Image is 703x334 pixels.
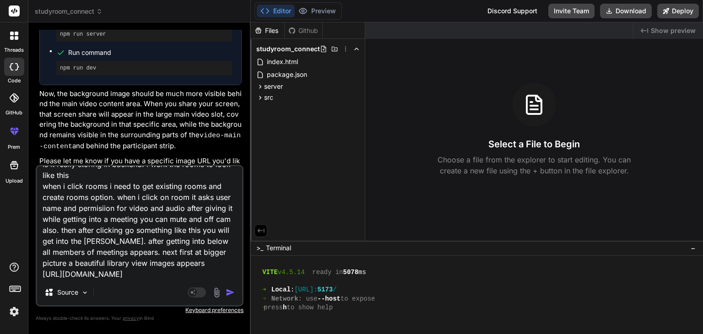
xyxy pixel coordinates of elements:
[6,304,22,319] img: settings
[68,48,232,57] span: Run command
[271,295,298,303] span: Network
[36,314,243,323] p: Always double-check its answers. Your in Bind
[123,315,139,321] span: privacy
[262,303,264,312] span: ➜
[5,109,22,117] label: GitHub
[318,295,341,303] span: --host
[318,286,333,294] span: 5173
[283,303,287,312] span: h
[36,307,243,314] p: Keyboard preferences
[251,26,284,35] div: Files
[691,243,696,253] span: −
[285,26,322,35] div: Github
[256,243,263,253] span: >_
[689,241,698,255] button: −
[211,287,222,298] img: attachment
[358,268,366,277] span: ms
[291,286,294,294] span: :
[488,138,580,151] h3: Select a File to Begin
[266,56,299,67] span: index.html
[343,268,359,277] span: 5078
[271,286,291,294] span: Local
[39,89,242,152] p: Now, the background image should be much more visible behind the main video content area. When yo...
[278,268,305,277] span: v4.5.14
[287,303,333,312] span: to show help
[262,268,278,277] span: VITE
[81,289,89,296] img: Pick Models
[312,268,343,277] span: ready in
[256,44,320,54] span: studyroom_connect
[262,295,264,303] span: ➜
[5,177,23,185] label: Upload
[37,166,242,280] textarea: lets store sessions in backend such that whatever changes i do that will be reflected when other ...
[482,4,543,18] div: Discord Support
[264,82,283,91] span: server
[226,288,235,297] img: icon
[257,5,295,17] button: Editor
[264,93,273,102] span: src
[4,46,24,54] label: threads
[57,288,78,297] p: Source
[262,286,264,294] span: ➜
[8,77,21,85] label: code
[35,7,103,16] span: studyroom_connect
[432,154,637,176] p: Choose a file from the explorer to start editing. You can create a new file using the + button in...
[548,4,595,18] button: Invite Team
[333,286,336,294] span: /
[266,69,308,80] span: package.json
[294,286,317,294] span: [URL]:
[266,243,291,253] span: Terminal
[295,5,340,17] button: Preview
[600,4,652,18] button: Download
[341,295,375,303] span: to expose
[60,31,228,38] pre: npm run server
[8,143,20,151] label: prem
[657,4,699,18] button: Deploy
[60,65,228,72] pre: npm run dev
[39,156,242,189] p: Please let me know if you have a specific image URL you'd like to use, and I can update the prope...
[264,303,283,312] span: press
[651,26,696,35] span: Show preview
[298,295,318,303] span: : use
